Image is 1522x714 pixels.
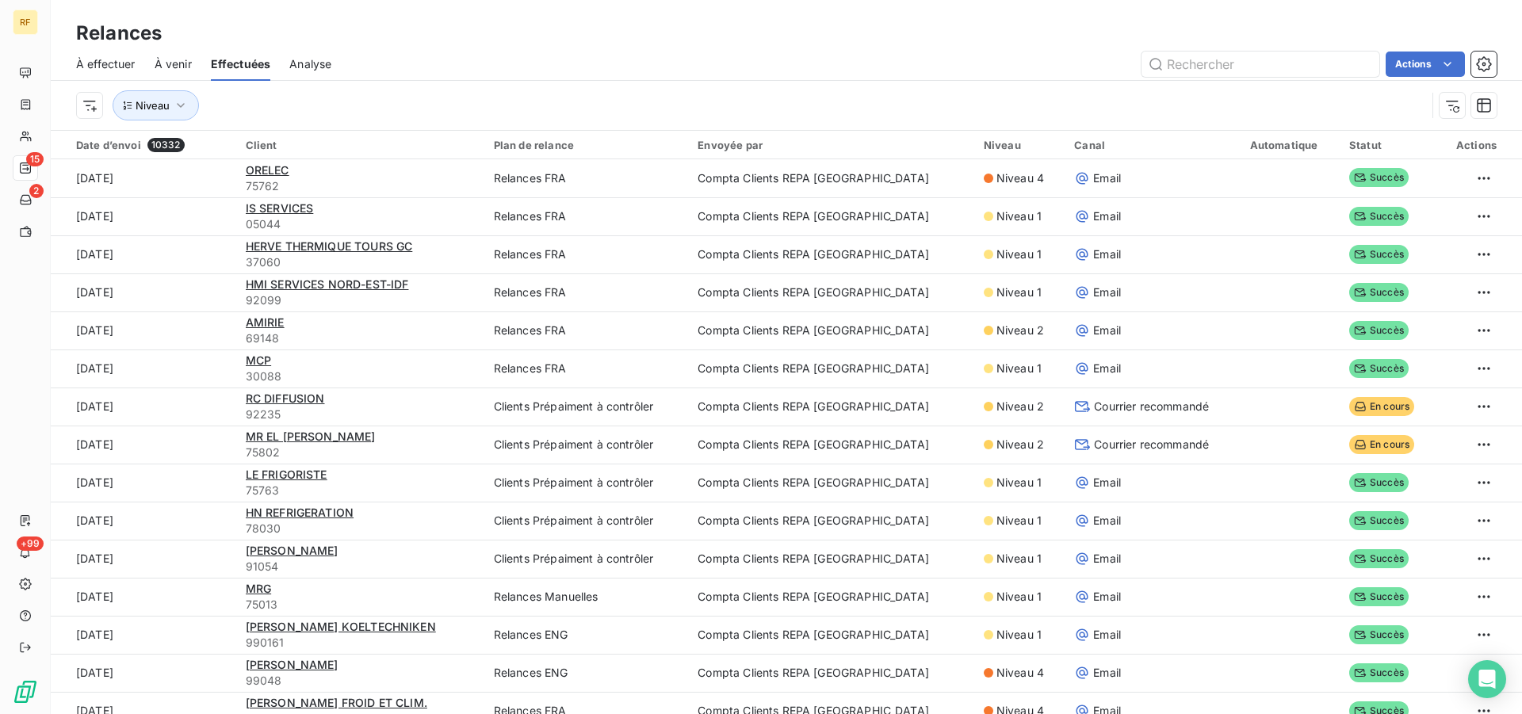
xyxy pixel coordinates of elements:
td: Compta Clients REPA [GEOGRAPHIC_DATA] [688,540,974,578]
span: HMI SERVICES NORD-EST-IDF [246,277,409,291]
td: Compta Clients REPA [GEOGRAPHIC_DATA] [688,616,974,654]
span: 99048 [246,673,475,689]
span: [PERSON_NAME] [246,658,338,671]
div: RF [13,10,38,35]
td: Clients Prépaiment à contrôler [484,540,689,578]
td: [DATE] [51,159,236,197]
span: Succès [1349,207,1409,226]
div: Envoyée par [698,139,965,151]
td: Clients Prépaiment à contrôler [484,388,689,426]
span: Niveau 2 [996,437,1044,452]
span: 05044 [246,216,475,232]
td: [DATE] [51,654,236,692]
span: Succès [1349,283,1409,302]
span: Succès [1349,511,1409,530]
button: Actions [1386,52,1465,77]
td: Relances FRA [484,197,689,235]
span: AMIRIE [246,315,285,329]
span: 30088 [246,368,475,384]
span: 75802 [246,445,475,460]
div: Open Intercom Messenger [1468,660,1506,698]
span: Email [1093,323,1121,338]
div: Plan de relance [494,139,679,151]
img: Logo LeanPay [13,679,38,704]
td: Relances ENG [484,654,689,692]
span: Succès [1349,321,1409,340]
td: [DATE] [51,349,236,388]
span: Niveau 1 [996,513,1042,529]
td: Compta Clients REPA [GEOGRAPHIC_DATA] [688,502,974,540]
span: Niveau 1 [996,246,1042,262]
input: Rechercher [1141,52,1379,77]
div: Canal [1074,139,1230,151]
div: Actions [1445,139,1497,151]
span: 92235 [246,407,475,422]
span: [PERSON_NAME] KOELTECHNIKEN [246,620,436,633]
span: En cours [1349,397,1414,416]
span: Niveau 2 [996,323,1044,338]
span: Email [1093,589,1121,605]
span: [PERSON_NAME] FROID ET CLIM. [246,696,427,709]
div: Automatique [1250,139,1330,151]
span: Email [1093,665,1121,681]
span: Niveau 4 [996,170,1044,186]
span: Niveau 1 [996,551,1042,567]
span: Niveau 2 [996,399,1044,414]
td: Relances FRA [484,273,689,311]
span: Succès [1349,359,1409,378]
td: [DATE] [51,311,236,349]
span: ORELEC [246,163,289,177]
span: Succès [1349,625,1409,644]
span: 37060 [246,254,475,270]
span: HERVE THERMIQUE TOURS GC [246,239,413,253]
td: Relances Manuelles [484,578,689,616]
td: [DATE] [51,197,236,235]
span: Email [1093,170,1121,186]
td: Compta Clients REPA [GEOGRAPHIC_DATA] [688,159,974,197]
div: Statut [1349,139,1426,151]
span: Email [1093,475,1121,491]
button: Niveau [113,90,199,120]
span: Succès [1349,663,1409,682]
span: 75763 [246,483,475,498]
span: LE FRIGORISTE [246,468,327,481]
td: Clients Prépaiment à contrôler [484,426,689,464]
span: Email [1093,208,1121,224]
td: Compta Clients REPA [GEOGRAPHIC_DATA] [688,349,974,388]
td: Compta Clients REPA [GEOGRAPHIC_DATA] [688,426,974,464]
span: Succès [1349,245,1409,264]
h3: Relances [76,19,162,48]
td: [DATE] [51,502,236,540]
td: Clients Prépaiment à contrôler [484,464,689,502]
td: [DATE] [51,273,236,311]
span: MRG [246,582,271,595]
span: Effectuées [211,56,271,72]
td: Compta Clients REPA [GEOGRAPHIC_DATA] [688,273,974,311]
span: Niveau 1 [996,208,1042,224]
span: Niveau 1 [996,284,1042,300]
td: Compta Clients REPA [GEOGRAPHIC_DATA] [688,464,974,502]
td: Relances FRA [484,159,689,197]
span: Email [1093,551,1121,567]
span: MCP [246,353,271,367]
td: Compta Clients REPA [GEOGRAPHIC_DATA] [688,578,974,616]
span: RC DIFFUSION [246,391,325,405]
span: 15 [26,152,44,166]
td: [DATE] [51,578,236,616]
span: Email [1093,246,1121,262]
div: Date d’envoi [76,138,227,152]
span: À effectuer [76,56,136,72]
span: Analyse [289,56,331,72]
td: Compta Clients REPA [GEOGRAPHIC_DATA] [688,311,974,349]
span: Email [1093,513,1121,529]
span: Niveau 1 [996,475,1042,491]
td: Relances FRA [484,349,689,388]
span: Courrier recommandé [1094,399,1209,414]
td: Relances ENG [484,616,689,654]
span: HN REFRIGERATION [246,506,354,519]
td: Compta Clients REPA [GEOGRAPHIC_DATA] [688,197,974,235]
td: [DATE] [51,540,236,578]
td: Compta Clients REPA [GEOGRAPHIC_DATA] [688,654,974,692]
span: 75762 [246,178,475,194]
span: +99 [17,536,44,551]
